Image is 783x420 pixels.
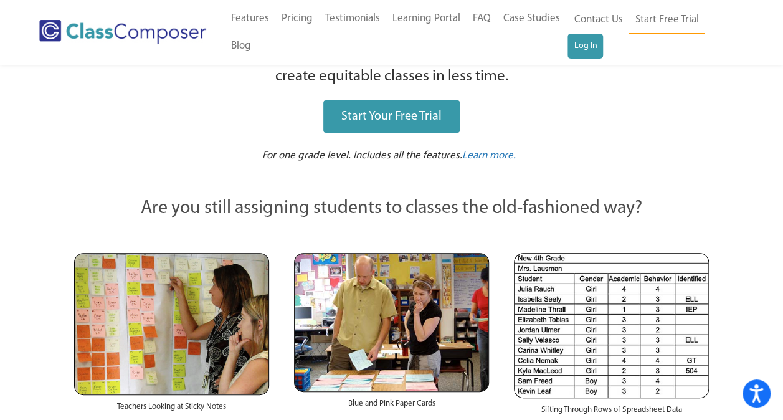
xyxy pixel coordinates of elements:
span: Learn more. [462,150,516,161]
a: Start Your Free Trial [323,100,460,133]
a: Start Free Trial [629,6,705,34]
a: Contact Us [567,6,629,34]
img: Teachers Looking at Sticky Notes [74,253,269,395]
p: Class Composer helps elementary schools create equitable classes in less time. [72,43,711,88]
a: Features [225,5,275,32]
span: For one grade level. Includes all the features. [262,150,462,161]
a: Pricing [275,5,319,32]
a: Case Studies [497,5,566,32]
a: Learn more. [462,148,516,164]
a: Learning Portal [386,5,467,32]
img: Class Composer [39,20,206,44]
span: Start Your Free Trial [341,110,442,123]
a: FAQ [467,5,497,32]
nav: Header Menu [225,5,568,60]
img: Blue and Pink Paper Cards [294,253,489,392]
p: Are you still assigning students to classes the old-fashioned way? [74,195,709,222]
img: Spreadsheets [514,253,709,398]
nav: Header Menu [567,6,734,59]
a: Testimonials [319,5,386,32]
a: Blog [225,32,257,60]
a: Log In [567,34,603,59]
